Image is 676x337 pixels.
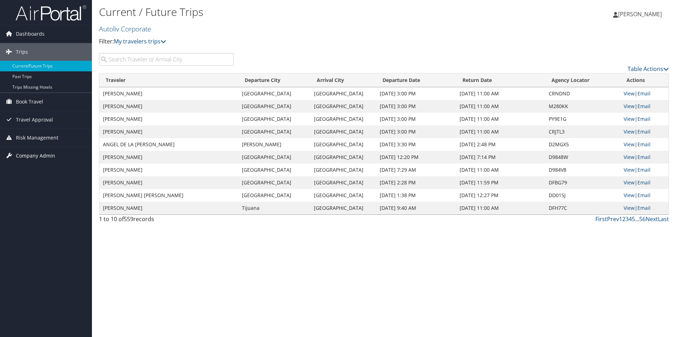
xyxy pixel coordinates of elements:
a: Next [646,215,658,223]
a: First [595,215,607,223]
a: View [624,90,635,97]
th: Return Date: activate to sort column ascending [456,73,545,87]
td: | [620,138,669,151]
a: View [624,141,635,148]
td: [GEOGRAPHIC_DATA] [310,151,376,164]
span: Dashboards [16,25,45,43]
td: | [620,125,669,138]
a: [PERSON_NAME] [613,4,669,25]
td: | [620,113,669,125]
td: DD015J [545,189,620,202]
td: [GEOGRAPHIC_DATA] [310,164,376,176]
td: [DATE] 7:14 PM [456,151,545,164]
td: | [620,202,669,214]
td: [PERSON_NAME] [99,176,238,189]
a: View [624,116,635,122]
td: | [620,189,669,202]
td: [PERSON_NAME] [99,113,238,125]
td: [PERSON_NAME] [99,125,238,138]
td: [GEOGRAPHIC_DATA] [310,100,376,113]
a: Email [637,141,651,148]
td: [DATE] 9:40 AM [376,202,456,214]
td: [GEOGRAPHIC_DATA] [238,100,311,113]
th: Actions [620,73,669,87]
a: View [624,166,635,173]
td: M280KK [545,100,620,113]
a: Autoliv Corporate [99,24,153,34]
td: [DATE] 3:00 PM [376,100,456,113]
a: Email [637,166,651,173]
td: PY9E1G [545,113,620,125]
span: [PERSON_NAME] [618,10,662,18]
td: [GEOGRAPHIC_DATA] [310,189,376,202]
p: Filter: [99,37,479,46]
td: | [620,176,669,189]
span: … [635,215,639,223]
td: DFH77C [545,202,620,214]
td: [GEOGRAPHIC_DATA] [310,202,376,214]
a: 4 [629,215,632,223]
span: Book Travel [16,93,43,111]
td: [PERSON_NAME] [PERSON_NAME] [99,189,238,202]
a: Email [637,192,651,199]
td: [GEOGRAPHIC_DATA] [310,125,376,138]
td: [GEOGRAPHIC_DATA] [238,189,311,202]
td: [GEOGRAPHIC_DATA] [310,113,376,125]
td: [GEOGRAPHIC_DATA] [310,87,376,100]
a: View [624,128,635,135]
td: CRJTL3 [545,125,620,138]
td: [GEOGRAPHIC_DATA] [310,138,376,151]
a: 5 [632,215,635,223]
th: Arrival City: activate to sort column ascending [310,73,376,87]
td: [GEOGRAPHIC_DATA] [238,176,311,189]
td: [PERSON_NAME] [99,164,238,176]
input: Search Traveler or Arrival City [99,53,234,66]
td: [DATE] 2:28 PM [376,176,456,189]
a: View [624,179,635,186]
a: Email [637,116,651,122]
td: [DATE] 12:20 PM [376,151,456,164]
h1: Current / Future Trips [99,5,479,19]
th: Departure City: activate to sort column ascending [238,73,311,87]
td: [PERSON_NAME] [99,87,238,100]
td: D2MGX5 [545,138,620,151]
td: [DATE] 1:38 PM [376,189,456,202]
td: [DATE] 11:00 AM [456,164,545,176]
td: D984V8 [545,164,620,176]
td: | [620,151,669,164]
td: ANGEL DE LA [PERSON_NAME] [99,138,238,151]
td: [GEOGRAPHIC_DATA] [310,176,376,189]
img: airportal-logo.png [16,5,86,21]
td: D9848W [545,151,620,164]
a: View [624,154,635,160]
a: Email [637,128,651,135]
td: [PERSON_NAME] [99,100,238,113]
td: [GEOGRAPHIC_DATA] [238,164,311,176]
th: Agency Locator: activate to sort column ascending [545,73,620,87]
td: [DATE] 2:48 PM [456,138,545,151]
td: [DATE] 11:59 PM [456,176,545,189]
td: [DATE] 11:00 AM [456,202,545,214]
td: [DATE] 11:00 AM [456,100,545,113]
a: Table Actions [628,65,669,73]
td: | [620,100,669,113]
td: [DATE] 12:27 PM [456,189,545,202]
td: [GEOGRAPHIC_DATA] [238,113,311,125]
td: [DATE] 11:00 AM [456,87,545,100]
a: Email [637,103,651,110]
td: [DATE] 3:30 PM [376,138,456,151]
a: View [624,192,635,199]
td: DFBG79 [545,176,620,189]
a: Email [637,179,651,186]
span: 559 [124,215,133,223]
a: My travelers trips [114,37,166,45]
a: Email [637,154,651,160]
a: Email [637,205,651,211]
td: [PERSON_NAME] [238,138,311,151]
th: Departure Date: activate to sort column descending [376,73,456,87]
td: [PERSON_NAME] [99,202,238,214]
span: Risk Management [16,129,58,147]
td: [GEOGRAPHIC_DATA] [238,151,311,164]
td: | [620,164,669,176]
td: | [620,87,669,100]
